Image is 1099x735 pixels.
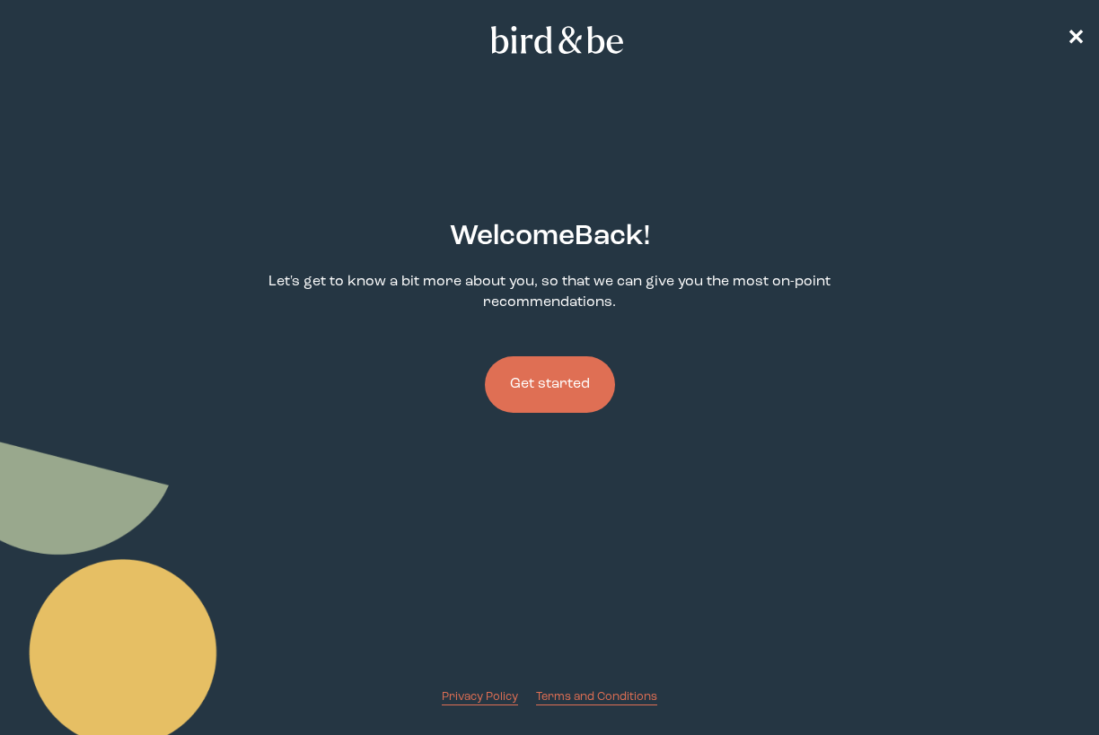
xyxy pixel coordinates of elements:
[485,328,615,442] a: Get started
[450,216,650,258] h2: Welcome Back !
[1067,29,1085,50] span: ✕
[442,691,518,703] span: Privacy Policy
[536,691,657,703] span: Terms and Conditions
[1009,651,1081,717] iframe: Gorgias live chat messenger
[1067,24,1085,56] a: ✕
[207,272,892,313] p: Let's get to know a bit more about you, so that we can give you the most on-point recommendations.
[485,356,615,413] button: Get started
[442,688,518,705] a: Privacy Policy
[536,688,657,705] a: Terms and Conditions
